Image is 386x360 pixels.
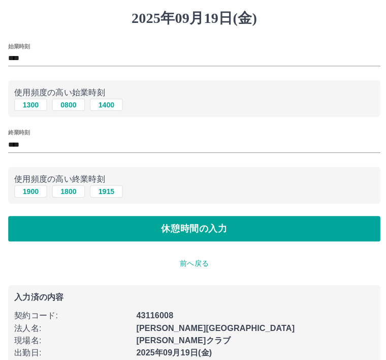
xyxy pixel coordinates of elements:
b: [PERSON_NAME]クラブ [136,334,230,342]
b: 2025年09月19日(金) [136,346,211,354]
label: 始業時刻 [8,42,29,49]
button: 1300 [14,98,47,110]
p: 使用頻度の高い始業時刻 [14,86,372,98]
b: 43116008 [136,309,172,318]
label: 終業時刻 [8,128,29,135]
p: 使用頻度の高い終業時刻 [14,172,372,184]
button: 1915 [89,184,122,196]
button: 1400 [89,98,122,110]
button: 1900 [14,184,47,196]
button: 休憩時間の入力 [8,214,378,240]
p: 現場名 : [14,332,130,344]
p: 入力済の内容 [14,291,372,299]
p: 前へ戻る [8,256,378,267]
p: 契約コード : [14,308,130,320]
h1: 2025年09月19日(金) [8,9,378,26]
p: 法人名 : [14,320,130,332]
b: [PERSON_NAME][GEOGRAPHIC_DATA] [136,321,293,330]
p: 出勤日 : [14,344,130,356]
button: 0800 [52,98,84,110]
button: 1800 [52,184,84,196]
